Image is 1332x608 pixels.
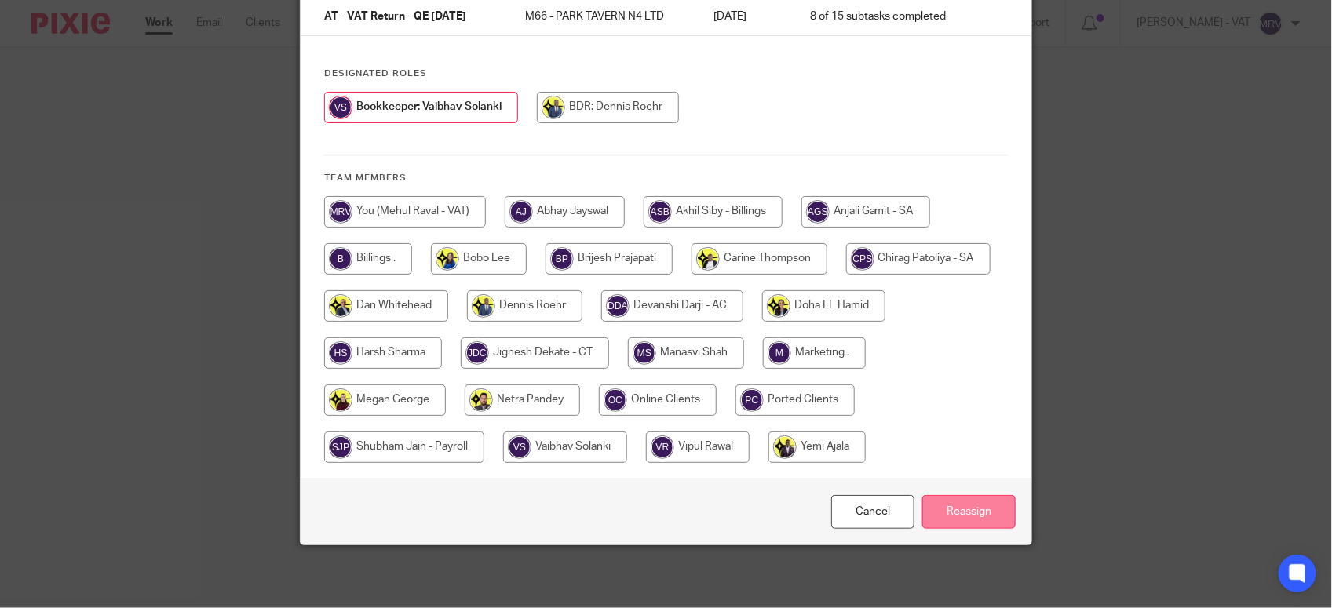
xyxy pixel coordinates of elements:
[525,9,682,24] p: M66 - PARK TAVERN N4 LTD
[324,12,466,23] span: AT - VAT Return - QE [DATE]
[922,495,1016,529] input: Reassign
[324,67,1008,80] h4: Designated Roles
[831,495,914,529] a: Close this dialog window
[324,172,1008,184] h4: Team members
[713,9,779,24] p: [DATE]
